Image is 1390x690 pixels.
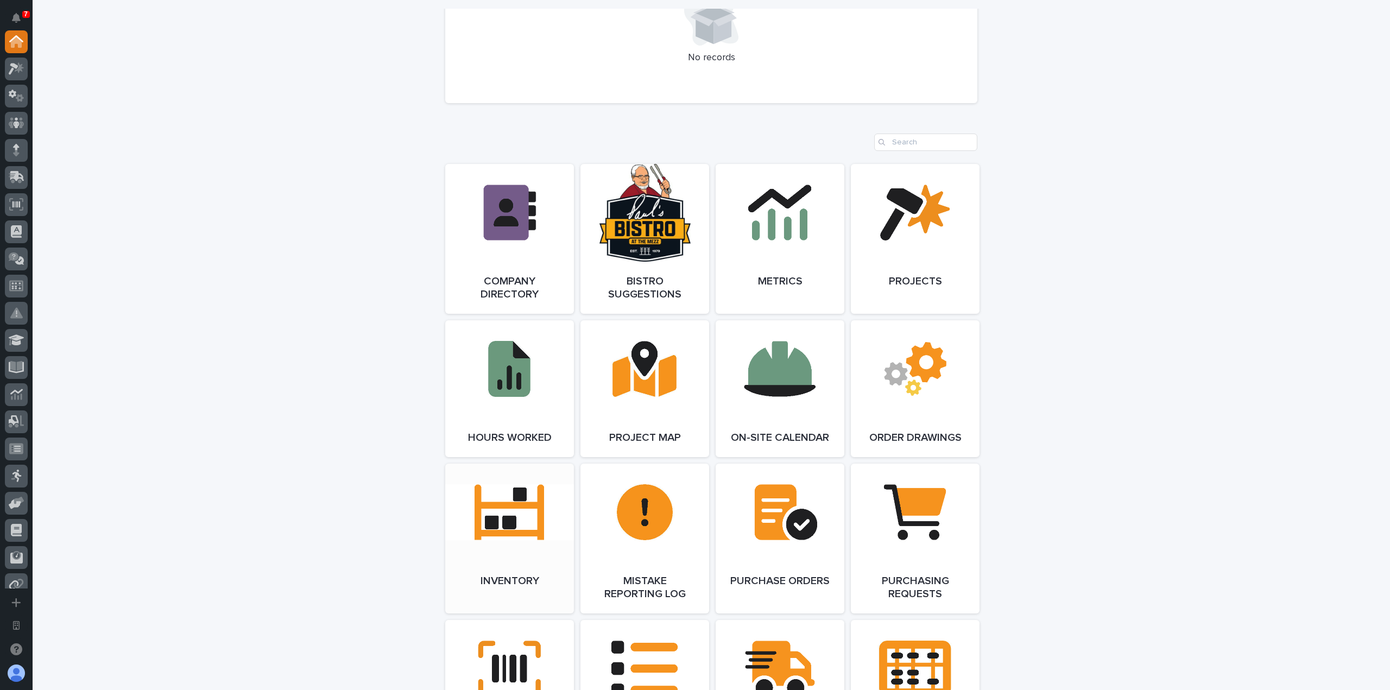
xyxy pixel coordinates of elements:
p: How can we help? [11,61,198,78]
button: Open workspace settings [5,614,28,637]
div: Notifications7 [14,13,28,30]
button: users-avatar [5,662,28,685]
span: Help Docs [22,137,59,148]
div: 📖 [11,138,20,147]
a: Purchase Orders [716,464,844,613]
div: We're available if you need us! [37,179,137,188]
div: 🔗 [68,138,77,147]
a: 📖Help Docs [7,133,64,153]
button: Add a new app... [5,591,28,614]
button: Start new chat [185,172,198,185]
a: Order Drawings [851,320,980,457]
a: Powered byPylon [77,201,131,210]
span: Onboarding Call [79,137,138,148]
a: Projects [851,164,980,314]
p: Welcome 👋 [11,43,198,61]
a: Hours Worked [445,320,574,457]
input: Search [874,134,977,151]
span: Pylon [108,201,131,210]
a: On-Site Calendar [716,320,844,457]
button: Notifications [5,7,28,29]
a: Mistake Reporting Log [580,464,709,613]
img: 1736555164131-43832dd5-751b-4058-ba23-39d91318e5a0 [11,168,30,188]
a: Metrics [716,164,844,314]
a: 🔗Onboarding Call [64,133,143,153]
p: No records [458,52,964,64]
a: Bistro Suggestions [580,164,709,314]
button: Open support chat [5,638,28,661]
p: 7 [24,10,28,18]
img: Stacker [11,11,33,33]
a: Purchasing Requests [851,464,980,613]
a: Company Directory [445,164,574,314]
a: Project Map [580,320,709,457]
a: Inventory [445,464,574,613]
div: Start new chat [37,168,178,179]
